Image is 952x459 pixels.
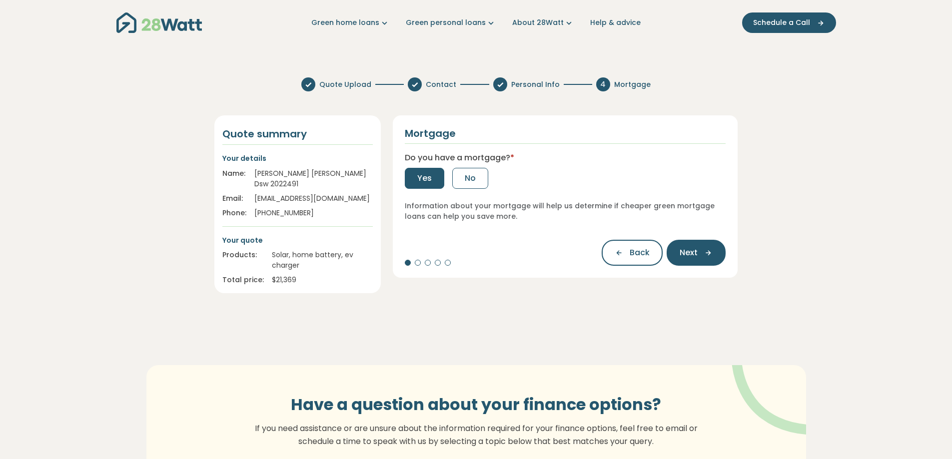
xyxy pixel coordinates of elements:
[590,17,641,28] a: Help & advice
[222,235,373,246] p: Your quote
[406,17,496,28] a: Green personal loans
[272,250,373,271] div: Solar, home battery, ev charger
[405,127,456,139] h2: Mortgage
[319,79,371,90] span: Quote Upload
[254,193,373,204] div: [EMAIL_ADDRESS][DOMAIN_NAME]
[249,395,704,414] h3: Have a question about your finance options?
[405,152,514,164] label: Do you have a mortgage?
[614,79,651,90] span: Mortgage
[452,168,488,189] button: No
[405,201,726,222] div: Information about your mortgage will help us determine if cheaper green mortgage loans can help y...
[602,240,663,266] button: Back
[222,193,246,204] div: Email:
[706,338,836,435] img: vector
[311,17,390,28] a: Green home loans
[417,172,432,184] span: Yes
[630,247,650,259] span: Back
[222,127,373,140] h4: Quote summary
[222,250,264,271] div: Products:
[222,275,264,285] div: Total price:
[465,172,476,184] span: No
[596,77,610,91] div: 4
[511,79,560,90] span: Personal Info
[222,168,246,189] div: Name:
[426,79,456,90] span: Contact
[742,12,836,33] button: Schedule a Call
[249,422,704,448] p: If you need assistance or are unsure about the information required for your finance options, fee...
[667,240,726,266] button: Next
[680,247,698,259] span: Next
[753,17,810,28] span: Schedule a Call
[116,12,202,33] img: 28Watt
[222,208,246,218] div: Phone:
[116,10,836,35] nav: Main navigation
[254,168,373,189] div: [PERSON_NAME] [PERSON_NAME] Dsw 2022491
[512,17,574,28] a: About 28Watt
[222,153,373,164] p: Your details
[272,275,373,285] div: $ 21,369
[254,208,373,218] div: [PHONE_NUMBER]
[405,168,444,189] button: Yes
